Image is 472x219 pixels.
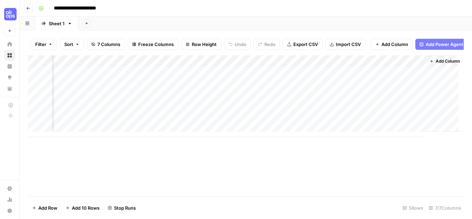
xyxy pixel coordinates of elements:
[35,17,78,30] a: Sheet 1
[104,202,140,213] button: Stop Runs
[4,83,15,94] a: Your Data
[181,39,221,50] button: Row Height
[4,8,17,20] img: Cohort 5 Logo
[97,41,120,48] span: 7 Columns
[4,50,15,61] a: Browse
[192,41,217,48] span: Row Height
[436,58,460,64] span: Add Column
[426,202,464,213] div: 7/7 Columns
[60,39,84,50] button: Sort
[4,39,15,50] a: Home
[235,41,246,48] span: Undo
[4,194,15,205] a: Usage
[224,39,251,50] button: Undo
[62,202,104,213] button: Add 10 Rows
[64,41,73,48] span: Sort
[427,57,463,66] button: Add Column
[4,6,15,23] button: Workspace: Cohort 5
[371,39,413,50] button: Add Column
[35,41,46,48] span: Filter
[400,202,426,213] div: 5 Rows
[283,39,322,50] button: Export CSV
[72,204,100,211] span: Add 10 Rows
[426,41,463,48] span: Add Power Agent
[87,39,125,50] button: 7 Columns
[264,41,275,48] span: Redo
[28,202,62,213] button: Add Row
[415,39,468,50] button: Add Power Agent
[4,183,15,194] a: Settings
[325,39,365,50] button: Import CSV
[4,72,15,83] a: Opportunities
[138,41,174,48] span: Freeze Columns
[4,205,15,216] button: Help + Support
[38,204,57,211] span: Add Row
[4,61,15,72] a: Insights
[31,39,57,50] button: Filter
[381,41,408,48] span: Add Column
[293,41,318,48] span: Export CSV
[254,39,280,50] button: Redo
[49,20,65,27] div: Sheet 1
[128,39,178,50] button: Freeze Columns
[114,204,136,211] span: Stop Runs
[336,41,361,48] span: Import CSV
